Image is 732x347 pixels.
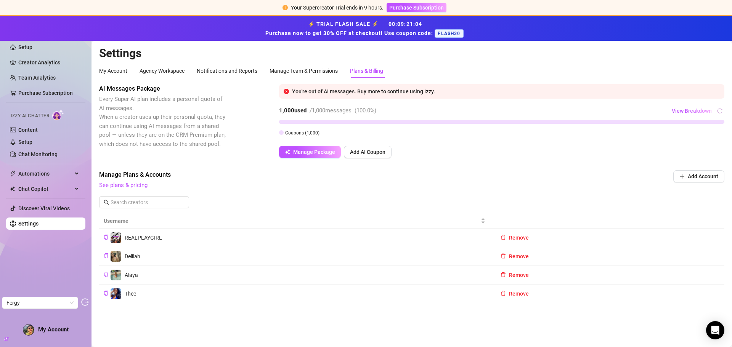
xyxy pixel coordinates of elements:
span: Coupons ( 1,000 ) [285,130,319,136]
div: My Account [99,67,127,75]
span: Delilah [125,253,140,259]
span: delete [501,235,506,240]
span: copy [104,235,109,240]
span: My Account [38,326,69,333]
span: Fergy [6,297,74,309]
span: reload [717,108,722,114]
div: Manage Team & Permissions [270,67,338,75]
span: delete [501,272,506,277]
span: Automations [18,168,72,180]
a: Chat Monitoring [18,151,58,157]
button: View Breakdown [671,105,712,117]
button: Copy Creator ID [104,291,109,296]
button: Add AI Coupon [344,146,392,158]
button: Add Account [673,170,724,182]
span: Remove [509,235,529,241]
span: delete [501,253,506,259]
span: Add Account [688,173,718,179]
a: Creator Analytics [18,56,79,69]
span: search [104,200,109,205]
span: Izzy AI Chatter [11,112,49,120]
a: Team Analytics [18,75,56,81]
input: Search creators [111,198,178,206]
a: Settings [18,221,39,227]
button: Purchase Subscription [387,3,446,12]
a: Content [18,127,38,133]
button: Remove [494,269,535,281]
span: AI Messages Package [99,84,227,93]
button: Copy Creator ID [104,272,109,278]
span: thunderbolt [10,171,16,177]
span: Every Super AI plan includes a personal quota of AI messages. When a creator uses up their person... [99,96,226,147]
span: logout [81,298,89,306]
img: Thee [111,288,121,299]
img: AI Chatter [52,109,64,120]
strong: ⚡ TRIAL FLASH SALE ⚡ [265,21,466,36]
button: Remove [494,250,535,262]
span: Alaya [125,272,138,278]
button: Remove [494,288,535,300]
img: REALPLAYGIRL [111,232,121,243]
span: plus [679,174,685,179]
strong: Purchase now to get 30% OFF at checkout! Use coupon code: [265,30,435,36]
a: See plans & pricing [99,182,148,189]
span: FLASH30 [435,29,463,38]
a: Purchase Subscription [18,90,73,96]
button: Copy Creator ID [104,253,109,259]
h2: Settings [99,46,724,61]
img: Delilah [111,251,121,262]
a: Purchase Subscription [387,5,446,11]
span: close-circle [284,89,289,94]
div: Notifications and Reports [197,67,257,75]
span: exclamation-circle [283,5,288,10]
img: Chat Copilot [10,186,15,192]
span: 00 : 09 : 21 : 04 [388,21,422,27]
button: Copy Creator ID [104,235,109,240]
span: Your Supercreator Trial ends in 9 hours. [291,5,384,11]
span: View Breakdown [672,108,712,114]
div: Agency Workspace [140,67,185,75]
div: Open Intercom Messenger [706,321,724,339]
a: Discover Viral Videos [18,205,70,211]
span: Remove [509,253,529,259]
span: Manage Plans & Accounts [99,170,621,179]
span: delete [501,291,506,296]
span: Remove [509,272,529,278]
span: Remove [509,291,529,297]
button: Remove [494,232,535,244]
span: REALPLAYGIRL [125,235,162,241]
div: Plans & Billing [350,67,383,75]
a: Setup [18,139,32,145]
span: copy [104,291,109,296]
span: Add AI Coupon [350,149,385,155]
span: build [4,336,9,342]
div: You're out of AI messages. Buy more to continue using Izzy. [292,87,720,96]
span: copy [104,253,109,258]
strong: 1,000 used [279,107,307,114]
span: Purchase Subscription [389,5,444,11]
span: copy [104,272,109,277]
span: Manage Package [293,149,335,155]
span: / 1,000 messages [310,107,352,114]
span: ( 100.0 %) [355,107,376,114]
button: Manage Package [279,146,341,158]
img: ACg8ocJLa-qQwGi8WQCRRCGROdk9lRIi99gFhbfUrTTlzDwa1VG8f8U=s96-c [23,325,34,335]
th: Username [99,214,490,229]
img: Alaya [111,270,121,280]
a: Setup [18,44,32,50]
span: Chat Copilot [18,183,72,195]
span: Thee [125,291,136,297]
span: Username [104,217,479,225]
